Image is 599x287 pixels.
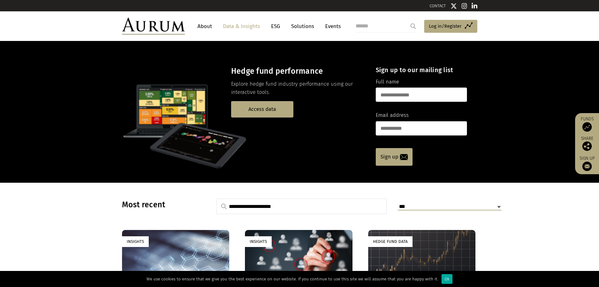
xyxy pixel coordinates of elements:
a: Sign up [578,156,596,171]
a: CONTACT [430,3,446,8]
img: search.svg [221,204,227,209]
div: Share [578,136,596,151]
p: Explore hedge fund industry performance using our interactive tools. [231,80,365,97]
a: ESG [268,20,283,32]
img: Instagram icon [462,3,467,9]
input: Submit [407,20,419,32]
a: Access data [231,101,293,117]
div: Ok [441,274,452,284]
img: Share this post [582,141,592,151]
div: Hedge Fund Data [368,236,413,247]
label: Full name [376,78,399,86]
img: email-icon [400,154,408,160]
img: Linkedin icon [472,3,477,9]
img: Access Funds [582,122,592,132]
img: Twitter icon [451,3,457,9]
a: About [194,20,215,32]
label: Email address [376,111,409,119]
a: Funds [578,116,596,132]
a: Data & Insights [220,20,263,32]
h4: Sign up to our mailing list [376,66,467,74]
span: Log in/Register [429,22,462,30]
a: Sign up [376,148,413,166]
div: Insights [245,236,272,247]
img: Aurum [122,18,185,35]
img: Sign up to our newsletter [582,162,592,171]
a: Events [322,20,341,32]
div: Insights [122,236,149,247]
h3: Most recent [122,200,201,210]
a: Solutions [288,20,317,32]
h3: Hedge fund performance [231,66,365,76]
a: Log in/Register [424,20,477,33]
